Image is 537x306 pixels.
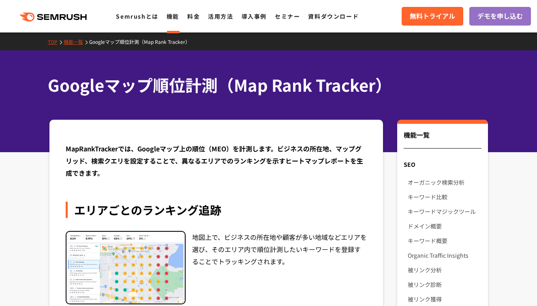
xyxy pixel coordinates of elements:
[192,231,367,305] div: 地図上で、ビジネスの所在地や顧客が多い地域などエリアを選び、そのエリア内で順位計測したいキーワードを登録することでトラッキングされます。
[187,12,200,20] a: 料金
[469,7,531,26] a: デモを申し込む
[477,11,523,22] span: デモを申し込む
[167,12,179,20] a: 機能
[48,73,481,97] h1: Googleマップ順位計測（Map Rank Tracker）
[408,263,481,277] a: 被リンク分析
[208,12,233,20] a: 活用方法
[64,38,89,45] a: 機能一覧
[408,219,481,233] a: ドメイン概要
[66,142,367,179] div: MapRankTrackerでは、Googleマップ上の順位（MEO）を計測します。ビジネスの所在地、マップグリッド、検索クエリを設定することで、異なるエリアでのランキングを示すヒートマップレポ...
[66,202,367,218] div: エリアごとのランキング追跡
[408,277,481,292] a: 被リンク診断
[242,12,267,20] a: 導入事例
[66,232,185,304] img: エリアごとのランキング追跡
[89,38,196,45] a: Googleマップ順位計測（Map Rank Tracker）
[116,12,158,20] a: Semrushとは
[408,248,481,263] a: Organic Traffic Insights
[408,233,481,248] a: キーワード概要
[397,157,488,172] div: SEO
[408,175,481,190] a: オーガニック検索分析
[404,130,481,149] div: 機能一覧
[408,190,481,204] a: キーワード比較
[408,204,481,219] a: キーワードマジックツール
[48,38,64,45] a: TOP
[410,11,455,22] span: 無料トライアル
[402,7,463,26] a: 無料トライアル
[308,12,359,20] a: 資料ダウンロード
[275,12,300,20] a: セミナー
